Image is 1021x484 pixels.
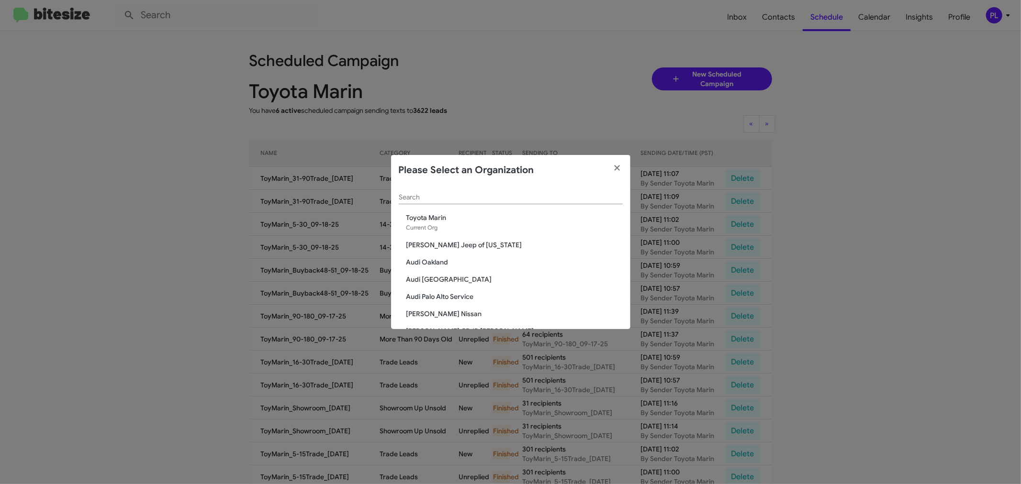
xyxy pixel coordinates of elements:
span: Audi Palo Alto Service [406,292,623,301]
h2: Please Select an Organization [399,163,534,178]
span: Audi Oakland [406,257,623,267]
span: [PERSON_NAME] Nissan [406,309,623,319]
span: Toyota Marin [406,213,623,222]
span: Current Org [406,224,438,231]
span: [PERSON_NAME] Jeep of [US_STATE] [406,240,623,250]
span: Audi [GEOGRAPHIC_DATA] [406,275,623,284]
span: [PERSON_NAME] CDJR [PERSON_NAME] [406,326,623,336]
